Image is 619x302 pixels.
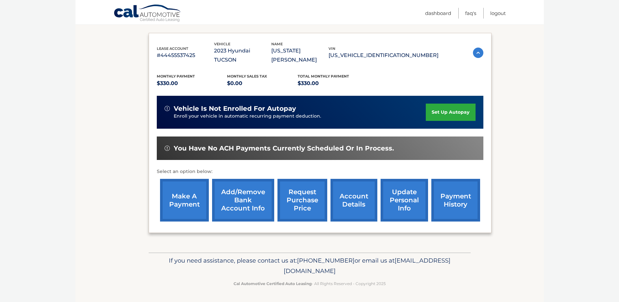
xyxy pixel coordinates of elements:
span: lease account [157,46,188,51]
a: Dashboard [425,8,451,19]
img: accordion-active.svg [473,48,483,58]
p: - All Rights Reserved - Copyright 2025 [153,280,466,287]
span: [EMAIL_ADDRESS][DOMAIN_NAME] [284,257,451,275]
p: Enroll your vehicle in automatic recurring payment deduction. [174,113,426,120]
p: [US_STATE][PERSON_NAME] [271,46,329,65]
span: You have no ACH payments currently scheduled or in process. [174,144,394,152]
p: $330.00 [157,79,227,88]
p: If you need assistance, please contact us at: or email us at [153,255,466,276]
span: Monthly Payment [157,74,195,79]
span: vin [329,46,335,51]
img: alert-white.svg [165,146,170,151]
p: $330.00 [298,79,368,88]
a: Add/Remove bank account info [212,179,274,222]
strong: Cal Automotive Certified Auto Leasing [234,281,312,286]
a: FAQ's [465,8,476,19]
span: name [271,42,283,46]
a: account details [330,179,377,222]
p: Select an option below: [157,168,483,176]
a: make a payment [160,179,209,222]
a: set up autopay [426,104,475,121]
p: #44455537425 [157,51,214,60]
p: 2023 Hyundai TUCSON [214,46,271,65]
p: [US_VEHICLE_IDENTIFICATION_NUMBER] [329,51,438,60]
a: payment history [431,179,480,222]
p: $0.00 [227,79,298,88]
a: request purchase price [277,179,327,222]
a: update personal info [381,179,428,222]
span: Total Monthly Payment [298,74,349,79]
img: alert-white.svg [165,106,170,111]
span: [PHONE_NUMBER] [297,257,355,264]
span: vehicle [214,42,230,46]
span: Monthly sales Tax [227,74,267,79]
a: Logout [490,8,506,19]
a: Cal Automotive [114,4,182,23]
span: vehicle is not enrolled for autopay [174,105,296,113]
